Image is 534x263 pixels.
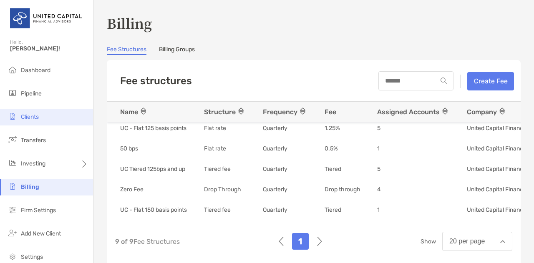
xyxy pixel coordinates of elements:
[263,108,308,116] span: Frequency
[8,88,18,98] img: pipeline icon
[377,145,380,153] span: 1
[21,160,45,167] span: Investing
[21,230,61,237] span: Add New Client
[292,233,309,250] div: 1
[238,108,244,115] img: sort icon
[141,108,146,115] img: sort icon
[377,108,450,116] span: Assigned Accounts
[10,3,83,33] img: United Capital Logo
[159,46,195,55] a: Billing Groups
[8,158,18,168] img: investing icon
[377,206,380,214] span: 1
[115,238,133,245] span: 9 of 9
[204,124,226,132] span: Flat rate
[279,233,284,250] img: left-arrow
[317,233,322,250] img: right-arrow
[120,164,185,174] p: UC Tiered 125bps and up
[449,238,485,245] div: 20 per page
[263,124,287,132] span: Quarterly
[120,108,149,116] span: Name
[421,238,436,245] span: Show
[21,207,56,214] span: Firm Settings
[499,108,505,115] img: sort icon
[8,228,18,238] img: add_new_client icon
[120,123,186,133] p: UC - Flat 125 basis points
[204,145,226,153] span: Flat rate
[120,75,192,87] h5: Fee structures
[21,113,39,120] span: Clients
[21,183,39,190] span: Billing
[21,67,50,74] span: Dashboard
[377,185,381,193] span: 4
[300,108,305,115] img: sort icon
[263,185,287,193] span: Quarterly
[204,165,231,173] span: Tiered fee
[325,206,341,214] span: Tiered
[107,46,146,55] a: Fee Structures
[21,137,46,144] span: Transfers
[120,143,138,154] p: 50 bps
[8,65,18,75] img: dashboard icon
[204,185,241,193] span: Drop Through
[10,45,88,52] span: [PERSON_NAME]!
[263,145,287,153] span: Quarterly
[441,78,447,84] img: input icon
[377,124,380,132] span: 5
[377,165,380,173] span: 5
[204,206,231,214] span: Tiered fee
[8,181,18,191] img: billing icon
[204,108,246,116] span: Structure
[120,205,187,215] p: UC - Flat 150 basis points
[500,240,505,243] img: Open dropdown arrow
[8,251,18,261] img: settings icon
[263,165,287,173] span: Quarterly
[21,90,42,97] span: Pipeline
[442,108,448,115] img: sort icon
[8,205,18,215] img: firm-settings icon
[467,72,514,90] button: Create Fee
[467,108,507,116] span: Company
[442,232,512,251] button: 20 per page
[107,13,521,33] h3: Billing
[8,135,18,145] img: transfers icon
[325,124,340,132] span: 1.25%
[325,145,338,153] span: 0.5%
[263,206,287,214] span: Quarterly
[115,236,180,247] p: Fee Structures
[325,108,336,116] span: Fee
[325,165,341,173] span: Tiered
[8,111,18,121] img: clients icon
[21,253,43,260] span: Settings
[325,185,360,193] span: Drop through
[120,184,144,195] p: Zero Fee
